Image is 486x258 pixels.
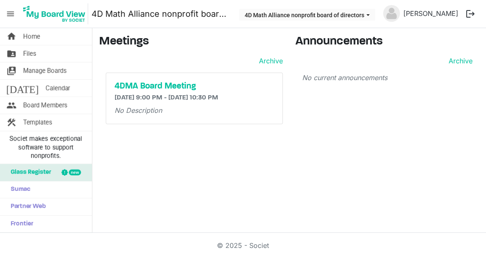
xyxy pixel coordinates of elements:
span: Frontier [6,216,33,232]
span: Home [23,28,40,45]
span: Glass Register [6,164,51,181]
img: My Board View Logo [21,3,88,24]
button: logout [462,5,479,23]
h6: [DATE] 9:00 PM - [DATE] 10:30 PM [115,94,274,102]
span: people [6,97,16,114]
span: folder_shared [6,45,16,62]
img: no-profile-picture.svg [383,5,400,22]
button: 4D Math Alliance nonprofit board of directors dropdownbutton [239,9,375,21]
a: 4DMA Board Meeting [115,81,274,91]
a: My Board View Logo [21,3,91,24]
span: Calendar [45,80,70,96]
a: Archive [445,56,473,66]
span: Societ makes exceptional software to support nonprofits. [4,135,88,160]
span: Files [23,45,37,62]
span: switch_account [6,63,16,79]
span: home [6,28,16,45]
p: No Description [115,105,274,115]
h3: Meetings [99,35,283,49]
a: © 2025 - Societ [217,241,269,250]
span: Manage Boards [23,63,67,79]
span: [DATE] [6,80,39,96]
span: menu [3,6,18,22]
span: Partner Web [6,198,46,215]
h3: Announcements [295,35,479,49]
span: Sumac [6,181,30,198]
span: Templates [23,114,52,131]
a: 4D Math Alliance nonprofit board of directors [91,5,231,22]
p: No current announcements [302,73,473,83]
span: construction [6,114,16,131]
div: new [69,169,81,175]
span: Board Members [23,97,68,114]
a: Archive [256,56,283,66]
a: [PERSON_NAME] [400,5,462,22]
